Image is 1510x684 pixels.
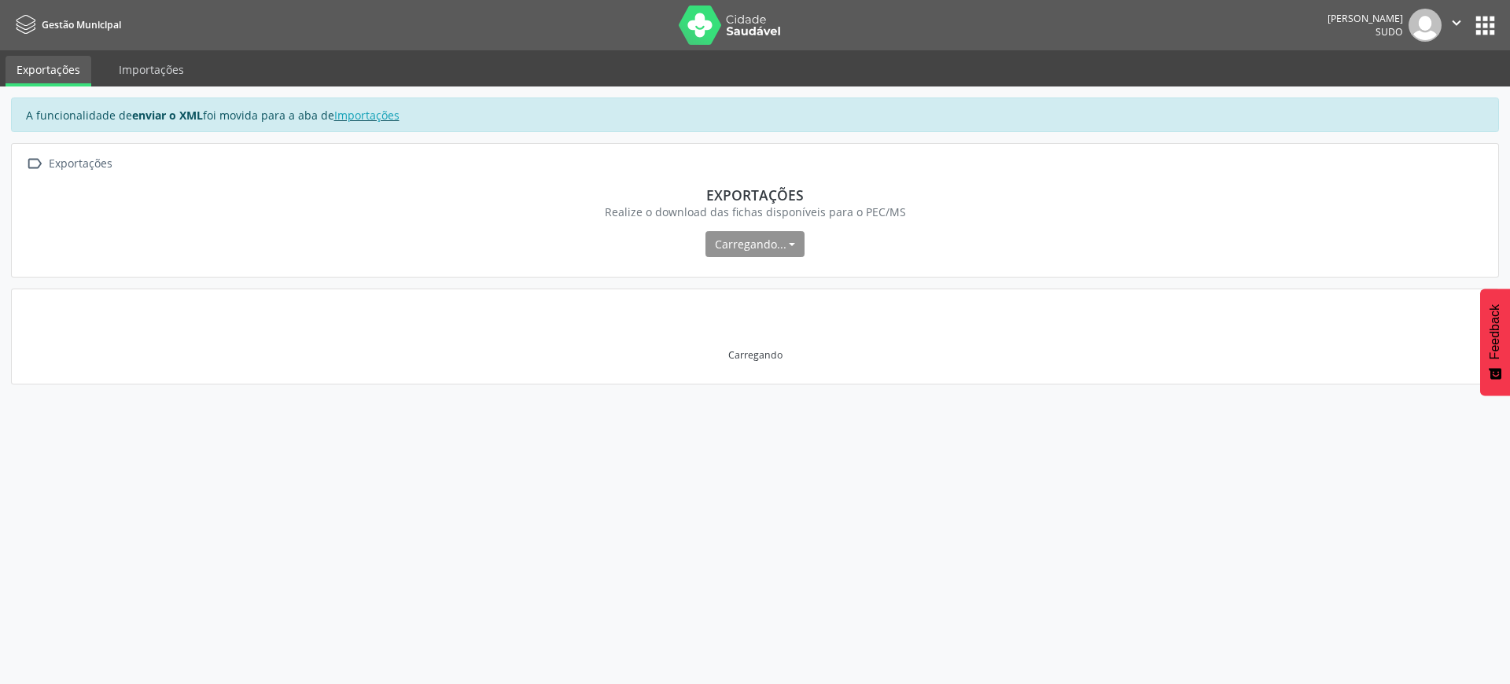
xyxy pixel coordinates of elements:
[6,56,91,86] a: Exportações
[11,97,1499,132] div: A funcionalidade de foi movida para a aba de
[23,153,115,175] a:  Exportações
[728,348,783,362] div: Carregando
[1442,9,1471,42] button: 
[705,231,805,258] button: Carregando...
[42,18,121,31] span: Gestão Municipal
[34,204,1476,220] div: Realize o download das fichas disponíveis para o PEC/MS
[132,108,203,123] strong: enviar o XML
[1471,12,1499,39] button: apps
[23,153,46,175] i: 
[334,108,400,123] a: Importações
[1448,14,1465,31] i: 
[11,12,121,38] a: Gestão Municipal
[1480,289,1510,395] button: Feedback - Mostrar pesquisa
[1488,304,1502,359] span: Feedback
[46,153,115,175] div: Exportações
[1409,9,1442,42] img: img
[34,186,1476,204] div: Exportações
[1376,25,1403,39] span: Sudo
[108,56,195,83] a: Importações
[1328,12,1403,25] div: [PERSON_NAME]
